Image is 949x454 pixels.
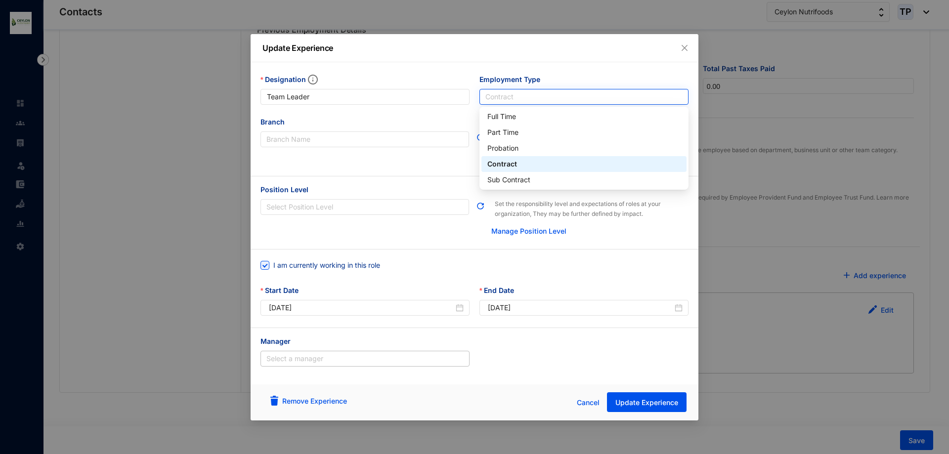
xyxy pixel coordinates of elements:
p: Set the responsibility level and expectations of roles at your organization, They may be further ... [495,184,689,219]
div: Sub Contract [481,172,687,188]
div: Part Time [487,127,681,138]
label: Start Date [260,285,305,296]
button: Manage Position Level [487,221,567,241]
button: Update Experience [607,392,687,412]
input: Position Level [266,200,463,214]
div: Part Time [481,124,687,140]
input: Designation [260,89,470,105]
div: Full Time [481,109,687,124]
button: Cancel [569,393,607,413]
button: Remove Experience [262,392,355,412]
input: End Date [488,302,673,313]
label: Designation [260,74,325,85]
div: Probation [481,140,687,156]
input: Branch [266,132,463,147]
div: Contract [481,156,687,172]
span: I am currently working in this role [269,260,384,271]
div: Contract [487,159,681,169]
label: Employment Type [479,74,547,85]
input: Start Date [269,302,454,313]
div: Sub Contract [487,174,681,185]
label: Manager [260,336,298,347]
a: Manage Position Level [491,227,566,235]
button: Manage Branch [475,152,547,168]
label: End Date [479,285,521,296]
label: Position Level [260,184,315,195]
a: Remove Experience [282,397,347,405]
label: Branch [260,117,292,127]
span: Update Experience [615,398,678,408]
div: Probation [487,143,681,154]
p: Update Experience [262,42,687,54]
div: Full Time [487,111,681,122]
img: refresh.b68668e54cb7347e6ac91cb2cb09fc4e.svg [476,133,485,142]
img: refresh.b68668e54cb7347e6ac91cb2cb09fc4e.svg [476,202,485,210]
button: Close [679,42,690,53]
img: info.ad751165ce926853d1d36026adaaebbf.svg [308,75,318,84]
span: Contract [485,89,683,104]
span: Cancel [577,397,600,408]
img: remove-blue.bdd67adf54f9d48671447918ea3a8de5.svg [270,396,278,406]
span: close [681,44,689,52]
